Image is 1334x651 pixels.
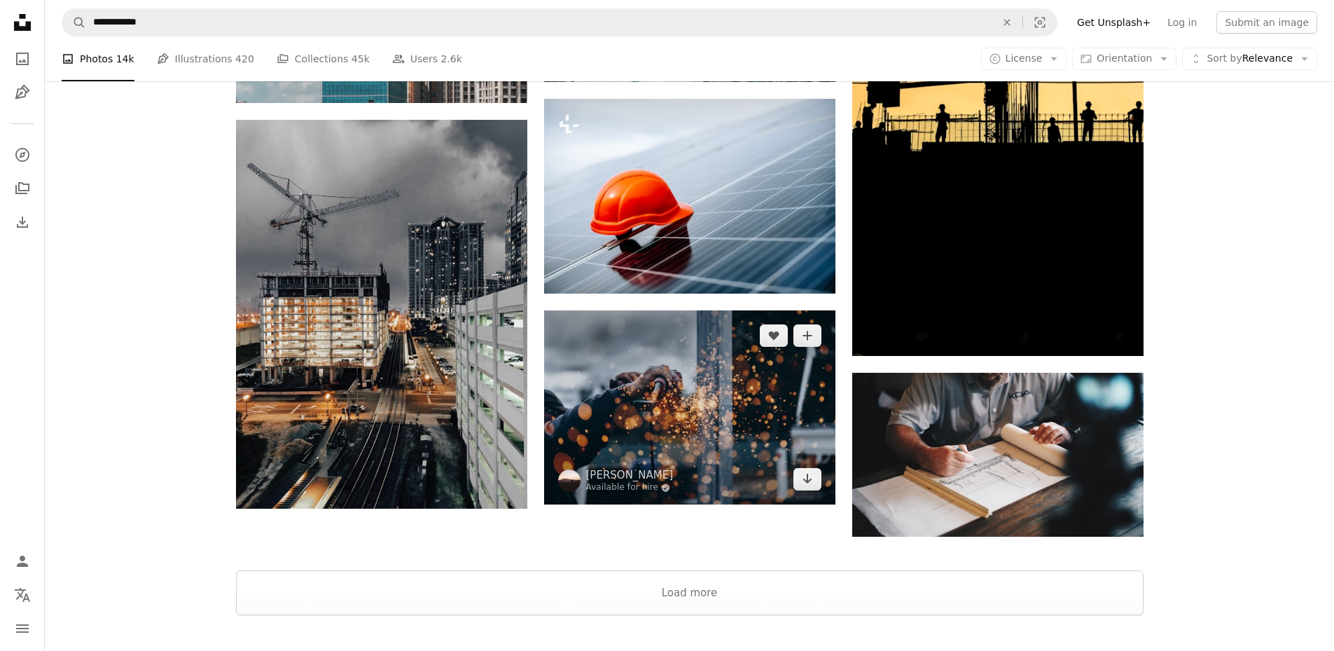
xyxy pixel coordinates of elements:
a: Home — Unsplash [8,8,36,39]
button: Orientation [1072,48,1176,70]
img: in progress building structure photo [236,120,527,509]
a: An architect working on a draft with a pencil and ruler [852,448,1144,460]
a: [PERSON_NAME] [586,468,674,482]
button: Add to Collection [793,324,821,347]
button: Submit an image [1216,11,1317,34]
a: Users 2.6k [392,36,462,81]
img: An architect working on a draft with a pencil and ruler [852,373,1144,537]
button: Like [760,324,788,347]
a: Photos [8,45,36,73]
a: Log in / Sign up [8,547,36,575]
button: Sort byRelevance [1182,48,1317,70]
span: Sort by [1207,53,1242,64]
span: 420 [235,51,254,67]
span: 45k [352,51,370,67]
a: in progress building structure photo [236,308,527,320]
button: Visual search [1023,9,1057,36]
a: Get Unsplash+ [1069,11,1159,34]
button: Load more [236,570,1144,615]
span: Relevance [1207,52,1293,66]
img: person holding tool during daytime [544,310,835,505]
button: Search Unsplash [62,9,86,36]
a: Available for hire [586,482,674,493]
form: Find visuals sitewide [62,8,1057,36]
a: Log in [1159,11,1205,34]
button: Clear [992,9,1022,36]
a: Illustrations 420 [157,36,254,81]
a: Collections [8,174,36,203]
span: License [1006,53,1043,64]
button: Language [8,581,36,609]
span: Orientation [1097,53,1152,64]
span: 2.6k [440,51,461,67]
a: silhouette of people standing on tower crane during night time [852,160,1144,173]
img: a hard hat sitting on top of a solar panel [544,99,835,294]
a: person holding tool during daytime [544,401,835,413]
a: Download History [8,208,36,236]
a: Illustrations [8,78,36,107]
a: Explore [8,141,36,169]
button: Menu [8,615,36,643]
img: Go to Christopher Burns's profile [558,470,581,492]
button: License [981,48,1067,70]
a: a hard hat sitting on top of a solar panel [544,190,835,203]
a: Download [793,468,821,491]
a: Collections 45k [277,36,370,81]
